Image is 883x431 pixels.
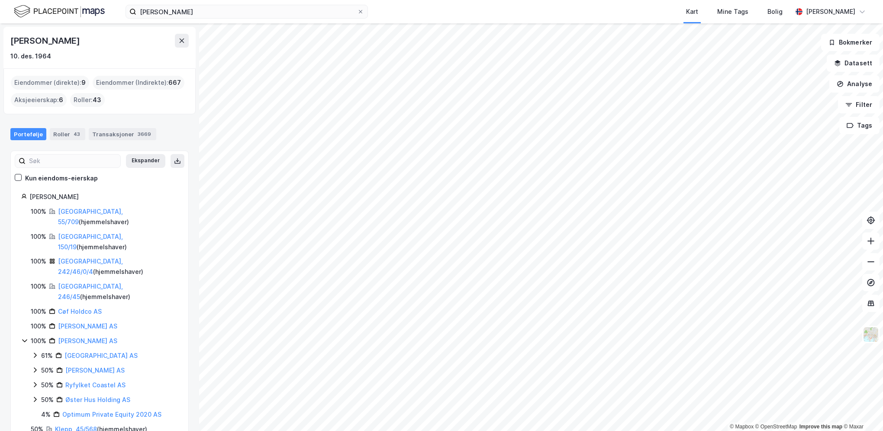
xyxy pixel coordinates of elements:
[31,306,46,317] div: 100%
[41,365,54,376] div: 50%
[10,51,51,61] div: 10. des. 1964
[799,424,842,430] a: Improve this map
[58,233,123,251] a: [GEOGRAPHIC_DATA], 150/19
[65,367,125,374] a: [PERSON_NAME] AS
[840,389,883,431] div: Kontrollprogram for chat
[168,77,181,88] span: 667
[64,352,138,359] a: [GEOGRAPHIC_DATA] AS
[730,424,754,430] a: Mapbox
[59,95,63,105] span: 6
[58,308,102,315] a: Cøf Holdco AS
[11,76,89,90] div: Eiendommer (direkte) :
[72,130,82,138] div: 43
[14,4,105,19] img: logo.f888ab2527a4732fd821a326f86c7f29.svg
[31,256,46,267] div: 100%
[863,326,879,343] img: Z
[58,257,123,275] a: [GEOGRAPHIC_DATA], 242/46/0/4
[58,337,117,344] a: [PERSON_NAME] AS
[126,154,165,168] button: Ekspander
[840,389,883,431] iframe: Chat Widget
[838,96,880,113] button: Filter
[41,409,51,420] div: 4%
[62,411,161,418] a: Optimum Private Equity 2020 AS
[839,117,880,134] button: Tags
[806,6,855,17] div: [PERSON_NAME]
[65,381,126,389] a: Ryfylket Coastel AS
[93,76,184,90] div: Eiendommer (Indirekte) :
[93,95,101,105] span: 43
[767,6,783,17] div: Bolig
[58,232,178,252] div: ( hjemmelshaver )
[136,130,153,138] div: 3669
[31,281,46,292] div: 100%
[827,55,880,72] button: Datasett
[29,192,178,202] div: [PERSON_NAME]
[41,395,54,405] div: 50%
[11,93,67,107] div: Aksjeeierskap :
[821,34,880,51] button: Bokmerker
[81,77,86,88] span: 9
[755,424,797,430] a: OpenStreetMap
[31,232,46,242] div: 100%
[686,6,698,17] div: Kart
[58,322,117,330] a: [PERSON_NAME] AS
[31,321,46,331] div: 100%
[70,93,105,107] div: Roller :
[50,128,85,140] div: Roller
[89,128,156,140] div: Transaksjoner
[26,154,120,167] input: Søk
[10,128,46,140] div: Portefølje
[41,380,54,390] div: 50%
[58,208,123,225] a: [GEOGRAPHIC_DATA], 55/709
[58,281,178,302] div: ( hjemmelshaver )
[829,75,880,93] button: Analyse
[31,336,46,346] div: 100%
[31,206,46,217] div: 100%
[58,283,123,300] a: [GEOGRAPHIC_DATA], 246/45
[10,34,81,48] div: [PERSON_NAME]
[717,6,748,17] div: Mine Tags
[41,351,53,361] div: 61%
[58,256,178,277] div: ( hjemmelshaver )
[65,396,130,403] a: Øster Hus Holding AS
[136,5,357,18] input: Søk på adresse, matrikkel, gårdeiere, leietakere eller personer
[58,206,178,227] div: ( hjemmelshaver )
[25,173,98,183] div: Kun eiendoms-eierskap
